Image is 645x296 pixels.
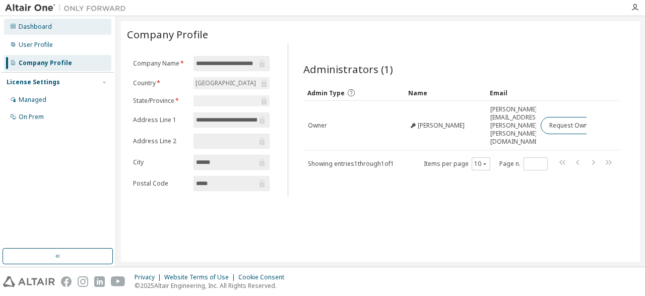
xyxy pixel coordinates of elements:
div: Email [490,85,532,101]
div: [GEOGRAPHIC_DATA] [194,78,257,89]
img: linkedin.svg [94,276,105,287]
div: On Prem [19,113,44,121]
label: Address Line 2 [133,137,187,145]
label: State/Province [133,97,187,105]
span: Admin Type [307,89,345,97]
span: [PERSON_NAME][EMAIL_ADDRESS][PERSON_NAME][PERSON_NAME][DOMAIN_NAME] [490,105,541,146]
div: [GEOGRAPHIC_DATA] [193,77,269,89]
span: [PERSON_NAME] [418,122,465,130]
label: Company Name [133,60,187,68]
span: Items per page [424,157,490,170]
label: Country [133,79,187,87]
img: facebook.svg [61,276,72,287]
img: Altair One [5,3,131,13]
label: City [133,158,187,166]
img: altair_logo.svg [3,276,55,287]
div: Managed [19,96,46,104]
button: Request Owner Change [541,117,626,134]
div: Company Profile [19,59,72,67]
label: Postal Code [133,180,187,188]
img: youtube.svg [111,276,125,287]
div: Dashboard [19,23,52,31]
p: © 2025 Altair Engineering, Inc. All Rights Reserved. [135,281,290,290]
div: Cookie Consent [238,273,290,281]
img: instagram.svg [78,276,88,287]
div: Website Terms of Use [164,273,238,281]
span: Owner [308,122,327,130]
div: Privacy [135,273,164,281]
div: Name [408,85,482,101]
label: Address Line 1 [133,116,187,124]
div: License Settings [7,78,60,86]
button: 10 [474,160,488,168]
span: Company Profile [127,27,208,41]
span: Page n. [499,157,548,170]
span: Administrators (1) [303,62,393,76]
span: Showing entries 1 through 1 of 1 [308,159,394,168]
div: User Profile [19,41,53,49]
